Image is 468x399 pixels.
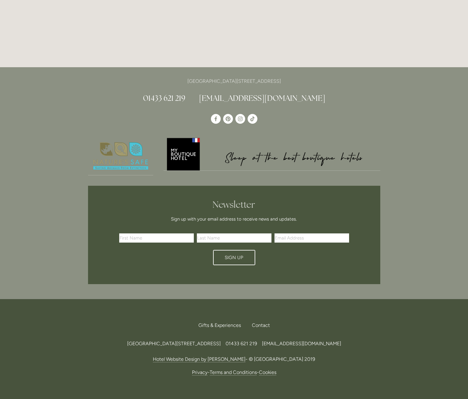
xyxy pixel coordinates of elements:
a: [EMAIL_ADDRESS][DOMAIN_NAME] [262,341,341,346]
a: Cookies [259,369,276,375]
a: Losehill House Hotel & Spa [211,114,221,124]
p: Sign up with your email address to receive news and updates. [121,215,347,223]
p: - - [88,368,380,376]
p: [GEOGRAPHIC_DATA][STREET_ADDRESS] [88,77,380,85]
a: Pinterest [223,114,233,124]
a: Terms and Conditions [210,369,257,375]
span: [GEOGRAPHIC_DATA][STREET_ADDRESS] [127,341,221,346]
h2: Newsletter [121,199,347,210]
input: Email Address [275,233,349,243]
a: Instagram [235,114,245,124]
a: [EMAIL_ADDRESS][DOMAIN_NAME] [199,93,325,103]
input: First Name [119,233,194,243]
span: Sign Up [225,255,243,260]
a: Gifts & Experiences [198,319,246,332]
a: Privacy [192,369,208,375]
p: - © [GEOGRAPHIC_DATA] 2019 [88,355,380,363]
a: Hotel Website Design by [PERSON_NAME] [153,356,245,362]
a: TikTok [248,114,257,124]
span: 01433 621 219 [226,341,257,346]
div: Contact [247,319,270,332]
img: Nature's Safe - Logo [88,137,153,175]
a: 01433 621 219 [143,93,185,103]
input: Last Name [197,233,271,243]
button: Sign Up [213,250,255,265]
img: My Boutique Hotel - Logo [164,137,380,171]
span: Gifts & Experiences [198,322,241,328]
